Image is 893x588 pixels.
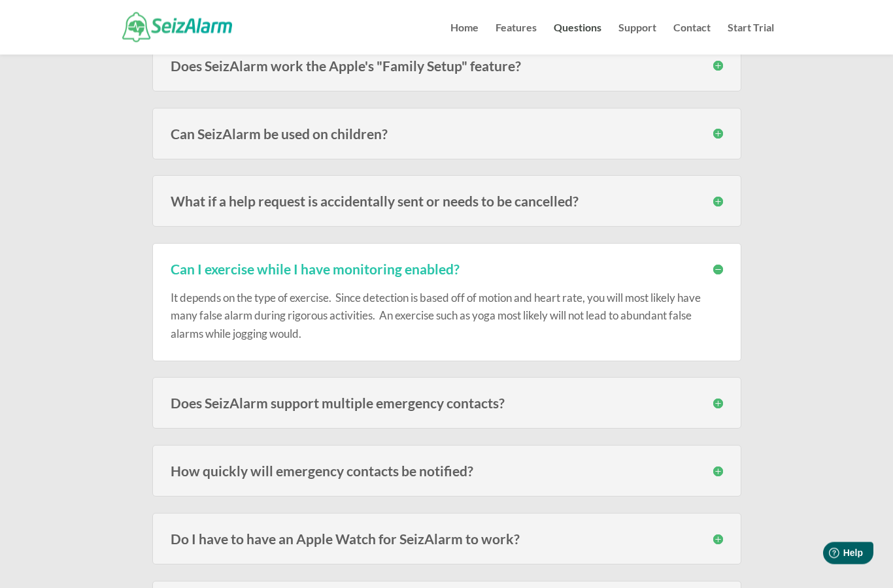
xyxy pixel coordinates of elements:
iframe: Help widget launcher [777,537,879,574]
a: Start Trial [728,23,774,55]
h3: Do I have to have an Apple Watch for SeizAlarm to work? [171,532,723,546]
h3: Does SeizAlarm support multiple emergency contacts? [171,397,723,410]
h3: Can I exercise while I have monitoring enabled? [171,263,723,276]
img: SeizAlarm [122,12,233,42]
h3: What if a help request is accidentally sent or needs to be cancelled? [171,195,723,208]
h3: Can SeizAlarm be used on children? [171,127,723,141]
p: It depends on the type of exercise. Since detection is based off of motion and heart rate, you wi... [171,289,723,343]
h3: How quickly will emergency contacts be notified? [171,465,723,478]
a: Contact [673,23,711,55]
a: Questions [554,23,601,55]
a: Features [496,23,537,55]
h3: Does SeizAlarm work the Apple's "Family Setup" feature? [171,59,723,73]
a: Support [618,23,656,55]
a: Home [450,23,479,55]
